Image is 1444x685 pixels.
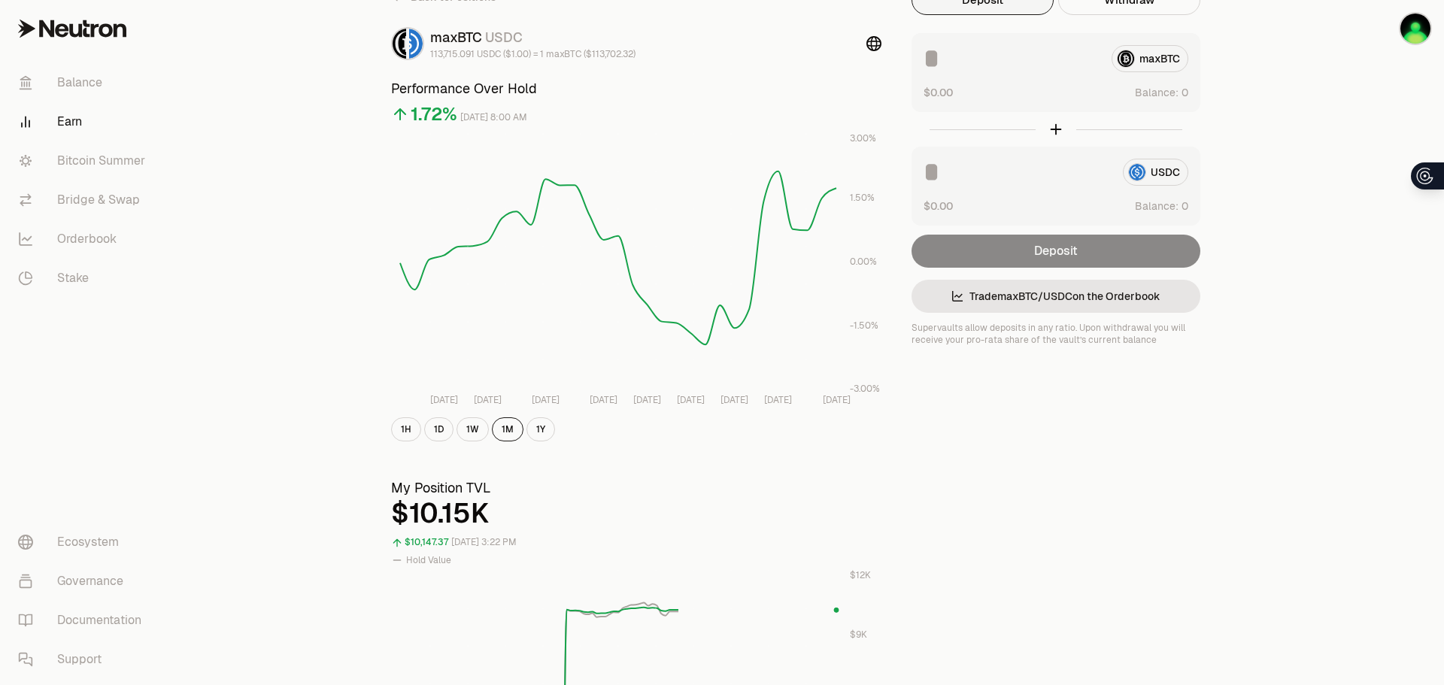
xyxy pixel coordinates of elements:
[6,562,162,601] a: Governance
[391,499,881,529] div: $10.15K
[430,394,458,406] tspan: [DATE]
[6,220,162,259] a: Orderbook
[6,523,162,562] a: Ecosystem
[850,629,867,641] tspan: $9K
[633,394,661,406] tspan: [DATE]
[6,259,162,298] a: Stake
[391,417,421,441] button: 1H
[451,534,517,551] div: [DATE] 3:22 PM
[391,78,881,99] h3: Performance Over Hold
[924,84,953,100] button: $0.00
[457,417,489,441] button: 1W
[850,192,875,204] tspan: 1.50%
[764,394,792,406] tspan: [DATE]
[391,477,881,499] h3: My Position TVL
[1135,85,1179,100] span: Balance:
[850,569,871,581] tspan: $12K
[460,109,527,126] div: [DATE] 8:00 AM
[409,29,423,59] img: USDC Logo
[406,554,451,566] span: Hold Value
[850,320,878,332] tspan: -1.50%
[6,180,162,220] a: Bridge & Swap
[924,198,953,214] button: $0.00
[1400,14,1430,44] img: zhirong80
[430,27,636,48] div: maxBTC
[850,383,880,395] tspan: -3.00%
[474,394,502,406] tspan: [DATE]
[677,394,705,406] tspan: [DATE]
[1135,199,1179,214] span: Balance:
[720,394,748,406] tspan: [DATE]
[526,417,555,441] button: 1Y
[411,102,457,126] div: 1.72%
[430,48,636,60] div: 113,715.091 USDC ($1.00) = 1 maxBTC ($113,702.32)
[912,322,1200,346] p: Supervaults allow deposits in any ratio. Upon withdrawal you will receive your pro-rata share of ...
[6,601,162,640] a: Documentation
[492,417,523,441] button: 1M
[485,29,523,46] span: USDC
[6,141,162,180] a: Bitcoin Summer
[850,132,876,144] tspan: 3.00%
[912,280,1200,313] a: TrademaxBTC/USDCon the Orderbook
[6,102,162,141] a: Earn
[405,534,448,551] div: $10,147.37
[590,394,617,406] tspan: [DATE]
[393,29,406,59] img: maxBTC Logo
[424,417,454,441] button: 1D
[6,640,162,679] a: Support
[850,256,877,268] tspan: 0.00%
[823,394,851,406] tspan: [DATE]
[532,394,560,406] tspan: [DATE]
[6,63,162,102] a: Balance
